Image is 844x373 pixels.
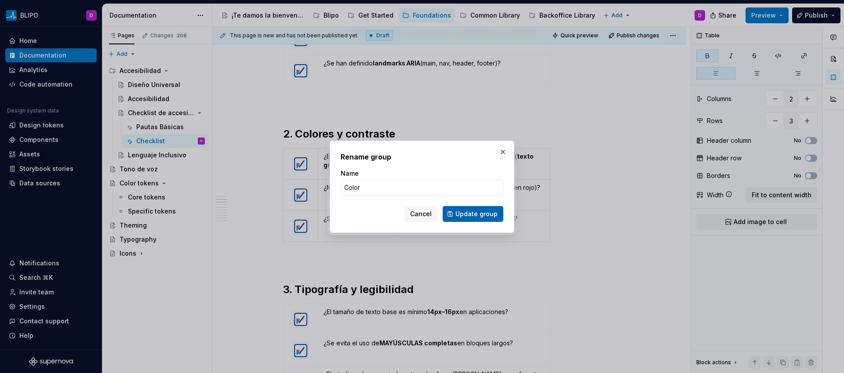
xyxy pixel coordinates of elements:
label: Name [341,169,359,178]
span: Update group [455,210,498,218]
button: Cancel [404,206,437,222]
span: Cancel [410,210,432,218]
h2: Rename group [341,152,503,162]
button: Update group [443,206,503,222]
